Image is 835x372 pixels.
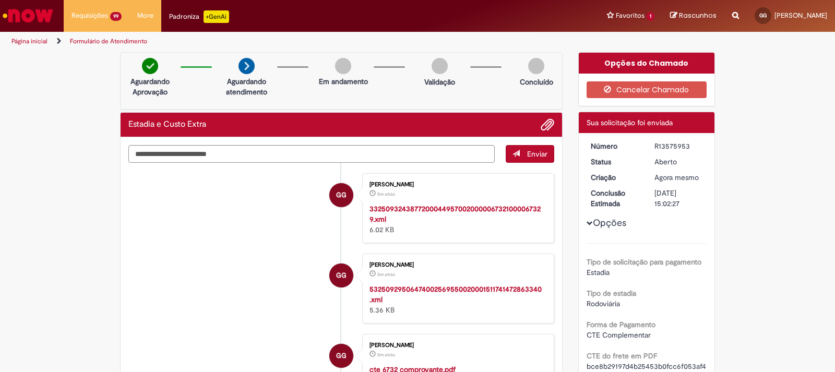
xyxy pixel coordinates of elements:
[587,289,636,298] b: Tipo de estadia
[583,172,647,183] dt: Criação
[369,284,543,315] div: 5.36 KB
[369,203,543,235] div: 6.02 KB
[336,343,347,368] span: GG
[587,81,707,98] button: Cancelar Chamado
[520,77,553,87] p: Concluído
[583,188,647,209] dt: Conclusão Estimada
[654,188,703,209] div: [DATE] 15:02:27
[336,263,347,288] span: GG
[670,11,717,21] a: Rascunhos
[369,262,543,268] div: [PERSON_NAME]
[587,118,673,127] span: Sua solicitação foi enviada
[774,11,827,20] span: [PERSON_NAME]
[647,12,654,21] span: 1
[142,58,158,74] img: check-circle-green.png
[329,183,353,207] div: GILVAN MUNIZ GONCALVES
[319,76,368,87] p: Em andamento
[70,37,147,45] a: Formulário de Atendimento
[587,268,610,277] span: Estadia
[654,141,703,151] div: R13575953
[369,182,543,188] div: [PERSON_NAME]
[432,58,448,74] img: img-circle-grey.png
[369,342,543,349] div: [PERSON_NAME]
[377,352,395,358] span: 5m atrás
[424,77,455,87] p: Validação
[654,157,703,167] div: Aberto
[654,173,699,182] span: Agora mesmo
[528,58,544,74] img: img-circle-grey.png
[335,58,351,74] img: img-circle-grey.png
[125,76,175,97] p: Aguardando Aprovação
[11,37,47,45] a: Página inicial
[541,118,554,131] button: Adicionar anexos
[137,10,153,21] span: More
[654,173,699,182] time: 29/09/2025 11:02:22
[587,351,657,361] b: CTE do frete em PDF
[329,263,353,287] div: GILVAN MUNIZ GONCALVES
[579,53,715,74] div: Opções do Chamado
[1,5,55,26] img: ServiceNow
[169,10,229,23] div: Padroniza
[329,344,353,368] div: GILVAN MUNIZ GONCALVES
[71,10,108,21] span: Requisições
[587,299,620,308] span: Rodoviária
[377,352,395,358] time: 29/09/2025 10:57:02
[759,12,767,19] span: GG
[506,145,554,163] button: Enviar
[377,271,395,278] span: 5m atrás
[377,271,395,278] time: 29/09/2025 10:57:09
[679,10,717,20] span: Rascunhos
[377,191,395,197] time: 29/09/2025 10:57:35
[587,320,655,329] b: Forma de Pagamento
[110,12,122,21] span: 99
[654,172,703,183] div: 29/09/2025 11:02:22
[583,141,647,151] dt: Número
[377,191,395,197] span: 5m atrás
[369,284,542,304] a: 53250929506474002569550020001511741472863340.xml
[204,10,229,23] p: +GenAi
[583,157,647,167] dt: Status
[8,32,549,51] ul: Trilhas de página
[238,58,255,74] img: arrow-next.png
[128,145,495,163] textarea: Digite sua mensagem aqui...
[587,330,651,340] span: CTE Complementar
[221,76,272,97] p: Aguardando atendimento
[616,10,645,21] span: Favoritos
[369,204,541,224] a: 33250932438772000449570020000067321000067329.xml
[336,183,347,208] span: GG
[587,257,701,267] b: Tipo de solicitação para pagamento
[527,149,547,159] span: Enviar
[128,120,206,129] h2: Estadia e Custo Extra Histórico de tíquete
